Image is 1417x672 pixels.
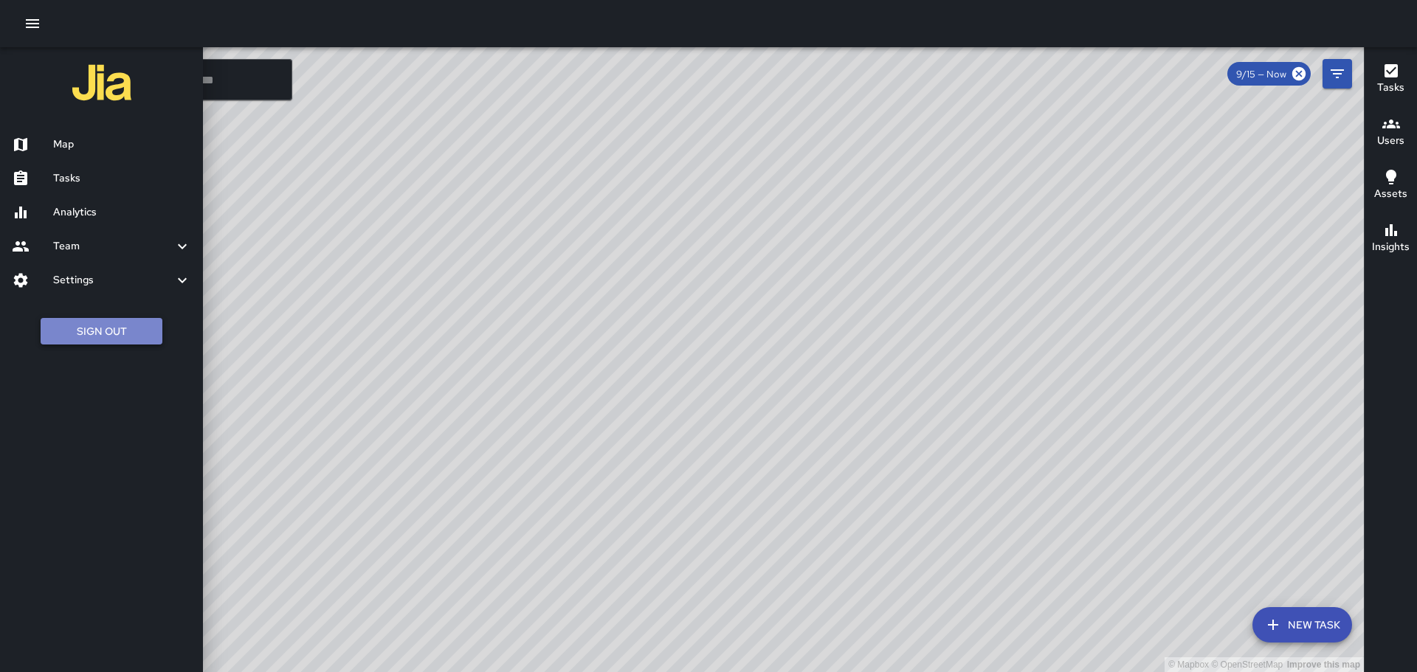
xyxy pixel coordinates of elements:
button: New Task [1252,607,1352,642]
h6: Tasks [53,170,191,187]
h6: Settings [53,272,173,288]
h6: Tasks [1377,80,1404,96]
h6: Analytics [53,204,191,221]
h6: Users [1377,133,1404,149]
h6: Insights [1372,239,1410,255]
h6: Team [53,238,173,254]
h6: Assets [1374,186,1407,202]
h6: Map [53,136,191,153]
button: Sign Out [41,318,162,345]
img: jia-logo [72,53,131,112]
